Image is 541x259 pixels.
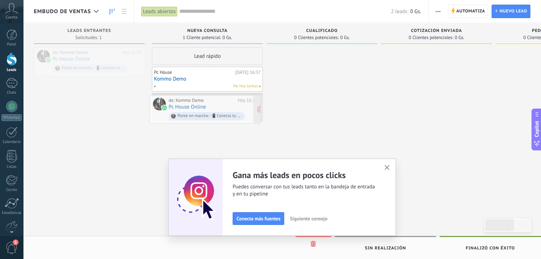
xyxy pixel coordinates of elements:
span: Cotización enviada [411,28,462,33]
div: Hoy 16:39 [122,50,142,55]
span: 3 [13,239,18,245]
a: Automatiza [448,5,488,18]
a: Pc House Online [169,104,206,110]
span: 0 Gs. [340,35,350,40]
span: Copilot [533,121,540,137]
span: 1 Cliente potencial: [183,35,221,40]
div: Leads [1,68,22,72]
img: waba.svg [162,105,167,110]
span: Conecta más fuentes [237,216,280,221]
span: 0 Gs. [222,35,232,40]
span: Nueva consulta [187,28,227,33]
div: Nueva consulta [155,28,259,34]
span: No hay nada asignado [259,86,261,87]
div: Ponte en marcha: 📲 Conecta tu número de WhatsApp 💬 [62,66,126,71]
a: Nuevo lead [492,5,530,18]
button: Siguiente consejo [287,213,330,224]
button: Conecta más fuentes [233,212,284,225]
button: Más [433,5,443,18]
span: 0 Clientes potenciales: [409,35,453,40]
a: Kommo Demo [154,76,261,82]
span: Puedes conversar con tus leads tanto en la bandeja de entrada y en tu pipeline [233,183,376,198]
span: Embudo de ventas [34,8,91,15]
img: waba.svg [46,57,51,62]
div: Pc House Online [37,50,50,62]
span: Leads Entrantes [68,28,111,33]
h2: Gana más leads en pocos clicks [233,170,376,181]
span: No hay tareas [233,83,258,89]
span: 0 Gs. [455,35,464,40]
div: Cotización enviada [384,28,488,34]
div: Correo [1,188,22,192]
span: 2 leads: [391,8,408,15]
div: Cualificado [270,28,374,34]
div: WhatsApp [1,114,22,121]
a: Leads [106,5,118,18]
span: Cuenta [6,15,17,20]
a: Pc House Online [53,56,90,62]
div: Chats [1,90,22,95]
div: Ponte en marcha: 📲 Conecta tu número de WhatsApp 💬 [177,114,242,119]
span: 0 Clientes potenciales: [294,35,339,40]
div: Pc House Online [153,98,166,110]
div: Hoy 16:39 [238,98,258,103]
div: de: Kommo Demo [169,98,235,103]
span: Siguiente consejo [290,216,327,221]
span: Solicitudes: 1 [75,35,102,40]
div: Leads Entrantes [37,28,141,34]
div: [DATE] 16:37 [235,70,261,75]
a: Lista [118,5,130,18]
div: Estadísticas [1,211,22,215]
div: Leads abiertos [141,6,177,17]
div: Calendario [1,140,22,144]
div: Listas [1,165,22,169]
div: Lead rápido [152,47,263,65]
span: 0 Gs. [410,8,421,15]
div: Panel [1,42,22,47]
div: Pc House [154,70,233,75]
span: Automatiza [456,5,485,18]
span: Cualificado [306,28,338,33]
div: de: Kommo Demo [53,50,119,55]
span: Nuevo lead [499,5,527,18]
